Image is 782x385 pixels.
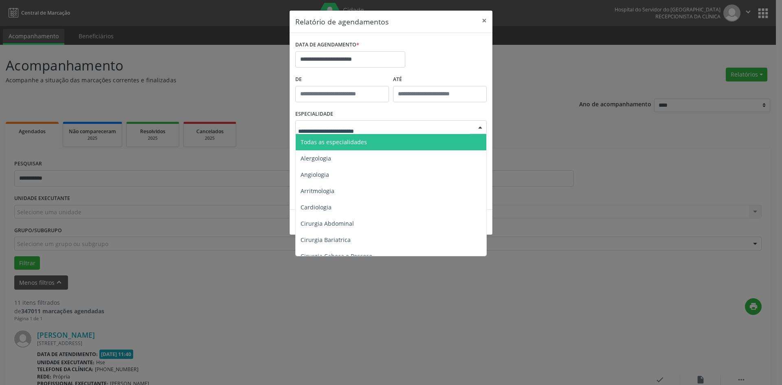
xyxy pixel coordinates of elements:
span: Cirurgia Abdominal [301,220,354,227]
span: Cirurgia Cabeça e Pescoço [301,252,372,260]
button: Close [476,11,492,31]
span: Angiologia [301,171,329,178]
label: ATÉ [393,73,487,86]
span: Cirurgia Bariatrica [301,236,351,244]
span: Alergologia [301,154,331,162]
label: De [295,73,389,86]
label: ESPECIALIDADE [295,108,333,121]
span: Todas as especialidades [301,138,367,146]
span: Cardiologia [301,203,332,211]
h5: Relatório de agendamentos [295,16,389,27]
span: Arritmologia [301,187,334,195]
label: DATA DE AGENDAMENTO [295,39,359,51]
